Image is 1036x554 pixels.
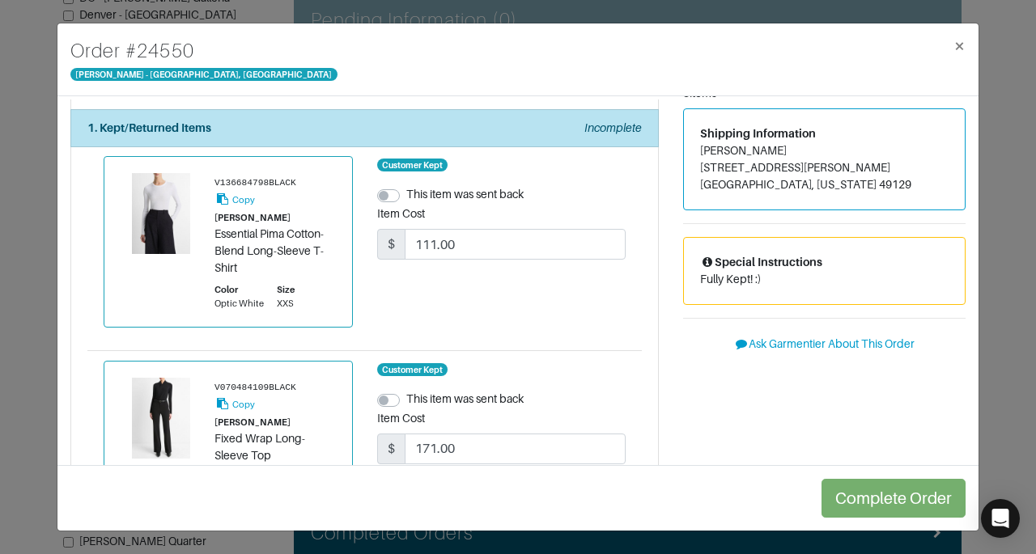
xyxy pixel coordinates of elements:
span: Special Instructions [700,256,822,269]
small: Copy [232,400,255,409]
small: [PERSON_NAME] [214,213,291,222]
label: Item Cost [377,205,425,222]
button: Complete Order [822,479,966,518]
em: Incomplete [584,121,642,134]
span: Customer Kept [377,159,448,171]
img: Product [121,378,202,459]
label: Item Cost [377,410,425,427]
address: [PERSON_NAME] [STREET_ADDRESS][PERSON_NAME] [GEOGRAPHIC_DATA], [US_STATE] 49129 [700,142,949,193]
small: V070484109BLACK [214,383,296,392]
div: Color [214,283,264,297]
small: [PERSON_NAME] [214,417,291,427]
button: Close [940,23,979,69]
div: Optic White [214,297,264,311]
span: Customer Kept [377,363,448,376]
strong: 1. Kept/Returned Items [87,121,211,134]
span: × [953,35,966,57]
div: XXS [277,297,295,311]
small: V136684798BLACK [214,178,296,188]
small: Copy [232,195,255,205]
span: $ [377,433,405,464]
span: Shipping Information [700,127,816,140]
button: Copy [214,395,256,413]
span: $ [377,229,405,260]
div: Essential Pima Cotton-Blend Long-Sleeve T-Shirt [214,226,336,277]
label: This item was sent back [406,186,524,203]
button: Ask Garmentier About This Order [683,332,966,357]
span: [PERSON_NAME] - [GEOGRAPHIC_DATA], [GEOGRAPHIC_DATA] [70,68,338,81]
h4: Order # 24550 [70,36,338,66]
img: Product [121,173,202,254]
div: Open Intercom Messenger [981,499,1020,538]
button: Copy [214,190,256,209]
label: This item was sent back [406,391,524,408]
div: Size [277,283,295,297]
div: Fixed Wrap Long-Sleeve Top [214,430,336,464]
p: Fully Kept! :) [700,271,949,288]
